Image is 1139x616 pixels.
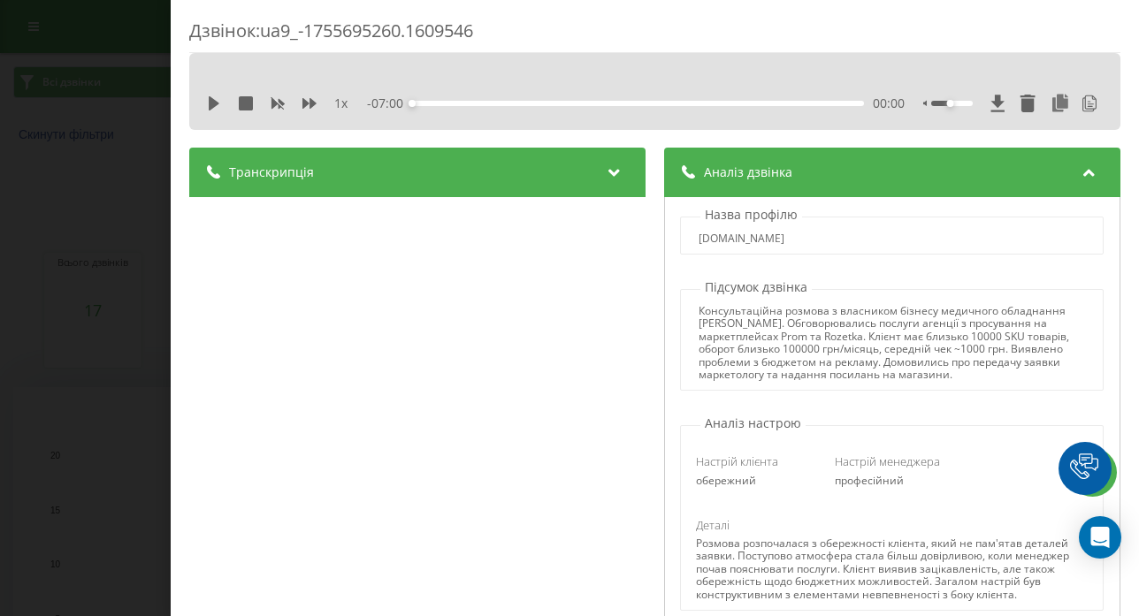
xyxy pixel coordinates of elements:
span: Деталі [697,517,730,533]
div: обережний [697,475,811,487]
span: 00:00 [873,95,905,112]
div: Accessibility label [409,100,416,107]
p: Назва профілю [700,206,802,224]
div: Розмова розпочалася з обережності клієнта, який не пам'ятав деталей заявки. Поступово атмосфера с... [697,537,1089,601]
span: Настрій менеджера [836,453,941,469]
p: Підсумок дзвінка [700,278,812,296]
div: Open Intercom Messenger [1079,516,1121,559]
span: Транскрипція [229,164,314,181]
div: Accessibility label [947,100,954,107]
div: [DOMAIN_NAME] [699,232,785,245]
span: Настрій клієнта [697,453,779,469]
span: - 07:00 [367,95,412,112]
div: професійний [836,475,950,487]
div: Дзвінок : ua9_-1755695260.1609546 [189,19,1120,53]
span: 1 x [334,95,348,112]
span: Аналіз дзвінка [704,164,792,181]
div: Консультаційна розмова з власником бізнесу медичного обладнання [PERSON_NAME]. Обговорювались пос... [699,305,1086,381]
p: Аналіз настрою [700,414,806,432]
